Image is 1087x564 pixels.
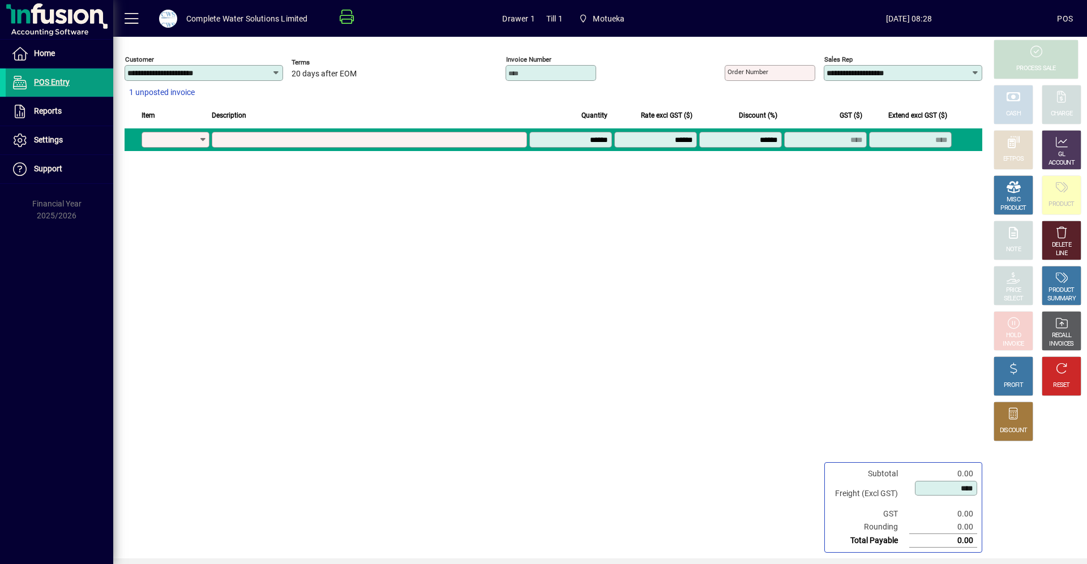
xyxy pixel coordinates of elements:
[1004,295,1024,303] div: SELECT
[593,10,624,28] span: Motueka
[292,59,360,66] span: Terms
[760,10,1057,28] span: [DATE] 08:28
[829,507,909,520] td: GST
[34,164,62,173] span: Support
[840,109,862,122] span: GST ($)
[1006,331,1021,340] div: HOLD
[1052,241,1071,249] div: DELETE
[34,106,62,115] span: Reports
[1052,331,1072,340] div: RECALL
[1056,249,1067,258] div: LINE
[34,49,55,58] span: Home
[1004,381,1023,390] div: PROFIT
[829,534,909,548] td: Total Payable
[1051,110,1073,118] div: CHARGE
[888,109,947,122] span: Extend excl GST ($)
[1058,150,1065,159] div: GL
[1003,340,1024,348] div: INVOICE
[829,467,909,480] td: Subtotal
[34,78,70,87] span: POS Entry
[1000,427,1027,435] div: DISCOUNT
[6,126,113,154] a: Settings
[502,10,534,28] span: Drawer 1
[292,70,357,79] span: 20 days after EOM
[212,109,246,122] span: Description
[641,109,692,122] span: Rate excl GST ($)
[1057,10,1073,28] div: POS
[1049,286,1074,295] div: PRODUCT
[1016,64,1056,73] div: PROCESS SALE
[1049,200,1074,209] div: PRODUCT
[1049,340,1073,348] div: INVOICES
[1047,295,1076,303] div: SUMMARY
[829,520,909,534] td: Rounding
[739,109,777,122] span: Discount (%)
[6,155,113,183] a: Support
[125,83,199,103] button: 1 unposted invoice
[546,10,563,28] span: Till 1
[506,55,551,63] mat-label: Invoice number
[1007,196,1020,204] div: MISC
[1000,204,1026,213] div: PRODUCT
[150,8,186,29] button: Profile
[1049,159,1075,167] div: ACCOUNT
[909,507,977,520] td: 0.00
[129,87,195,98] span: 1 unposted invoice
[6,40,113,68] a: Home
[824,55,853,63] mat-label: Sales rep
[6,97,113,126] a: Reports
[909,534,977,548] td: 0.00
[727,68,768,76] mat-label: Order number
[909,467,977,480] td: 0.00
[34,135,63,144] span: Settings
[1003,155,1024,163] div: EFTPOS
[574,8,630,29] span: Motueka
[1006,110,1021,118] div: CASH
[581,109,607,122] span: Quantity
[829,480,909,507] td: Freight (Excl GST)
[1006,246,1021,254] div: NOTE
[1006,286,1021,295] div: PRICE
[909,520,977,534] td: 0.00
[125,55,154,63] mat-label: Customer
[186,10,308,28] div: Complete Water Solutions Limited
[142,109,155,122] span: Item
[1053,381,1070,390] div: RESET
